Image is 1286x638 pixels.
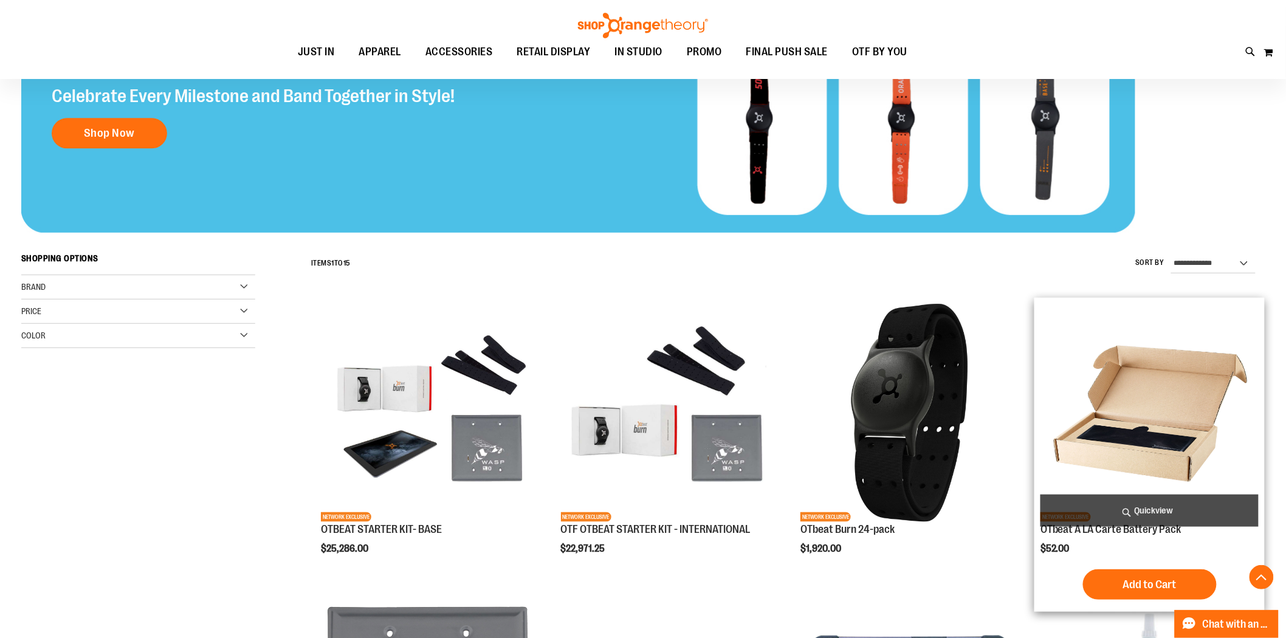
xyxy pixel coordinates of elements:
strong: Shopping Options [21,248,255,275]
span: NETWORK EXCLUSIVE [321,512,371,522]
span: ACCESSORIES [425,38,493,66]
span: IN STUDIO [615,38,663,66]
span: OTF BY YOU [852,38,907,66]
button: Add to Cart [1083,569,1217,600]
div: product [1034,298,1265,612]
img: Shop Orangetheory [576,13,710,38]
span: $1,920.00 [800,543,843,554]
button: Back To Top [1250,565,1274,589]
span: FINAL PUSH SALE [746,38,828,66]
span: NETWORK EXCLUSIVE [800,512,851,522]
a: OTBEAT STARTER KIT- BASE [321,523,442,535]
a: Product image for OTbeat A LA Carte Battery PackNETWORK EXCLUSIVE [1040,304,1259,524]
span: $22,971.25 [561,543,607,554]
span: Chat with an Expert [1203,619,1271,630]
a: OTF OTBEAT STARTER KIT - INTERNATIONAL [561,523,751,535]
a: OTbeat Burn 24-packNETWORK EXCLUSIVE [800,304,1019,524]
h2: Items to [311,254,351,273]
span: RETAIL DISPLAY [517,38,591,66]
button: Chat with an Expert [1175,610,1279,638]
span: PROMO [687,38,722,66]
h2: Celebrate Every Milestone and Band Together in Style! [52,86,455,106]
label: Sort By [1136,258,1165,268]
span: Price [21,306,41,316]
span: Color [21,331,46,340]
img: OTF OTBEAT STARTER KIT - INTERNATIONAL [561,304,779,522]
span: 1 [332,259,335,267]
span: Shop Now [84,126,135,140]
img: Product image for OTbeat A LA Carte Battery Pack [1040,304,1259,522]
span: JUST IN [298,38,335,66]
span: Add to Cart [1123,578,1177,591]
div: product [794,298,1025,585]
img: OTbeat Burn 24-pack [800,304,1019,522]
img: OTBEAT STARTER KIT- BASE [321,304,539,522]
span: NETWORK EXCLUSIVE [561,512,611,522]
span: $25,286.00 [321,543,370,554]
a: Quickview [1040,495,1259,527]
a: OTBEAT STARTER KIT- BASENETWORK EXCLUSIVE [321,304,539,524]
span: Brand [21,282,46,292]
a: Shop Now [52,118,167,148]
a: OTbeat Burn 24-pack [800,523,895,535]
div: product [555,298,785,585]
a: OTbeat A LA Carte Battery Pack [1040,523,1181,535]
a: OTF OTBEAT STARTER KIT - INTERNATIONALNETWORK EXCLUSIVE [561,304,779,524]
div: product [315,298,545,585]
span: 15 [343,259,351,267]
span: APPAREL [359,38,402,66]
span: $52.00 [1040,543,1071,554]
